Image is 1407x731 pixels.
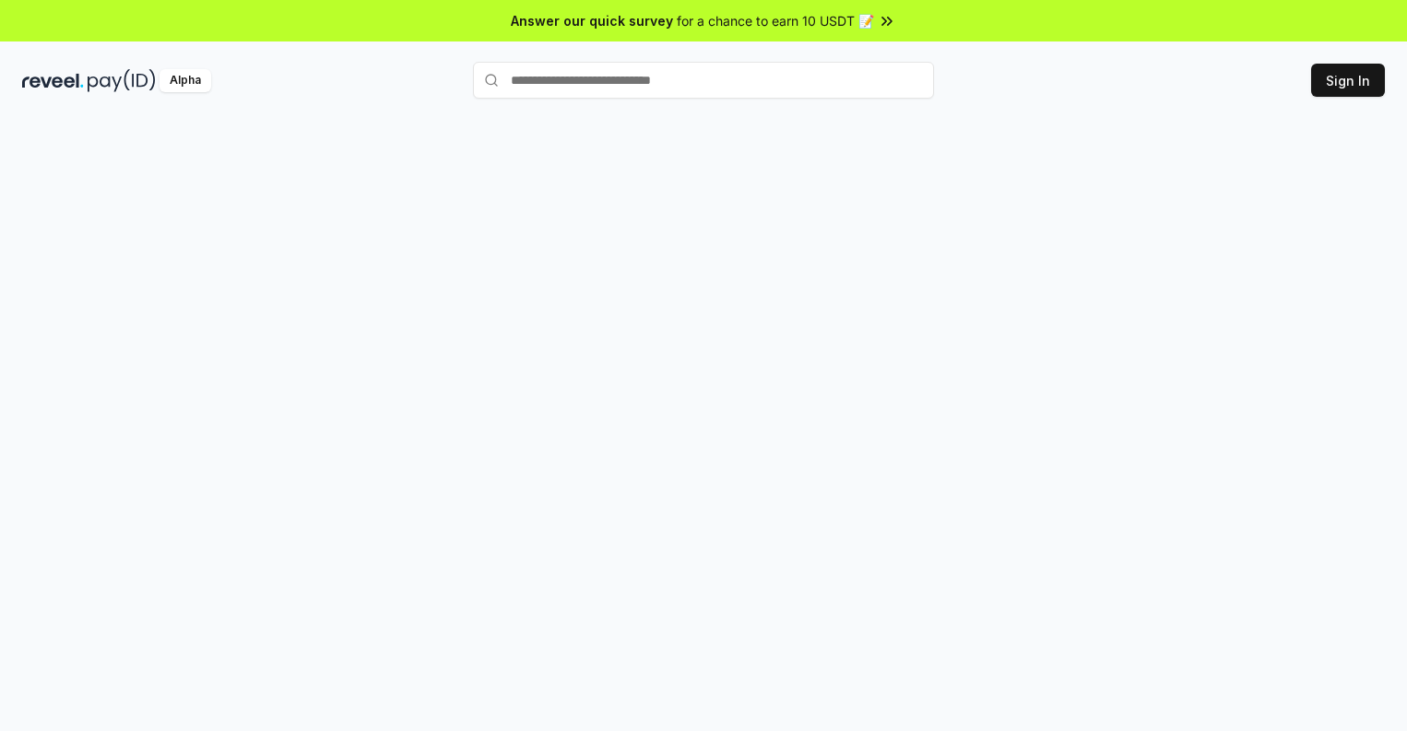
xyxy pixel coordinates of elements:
[160,69,211,92] div: Alpha
[677,11,874,30] span: for a chance to earn 10 USDT 📝
[1311,64,1385,97] button: Sign In
[22,69,84,92] img: reveel_dark
[88,69,156,92] img: pay_id
[511,11,673,30] span: Answer our quick survey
